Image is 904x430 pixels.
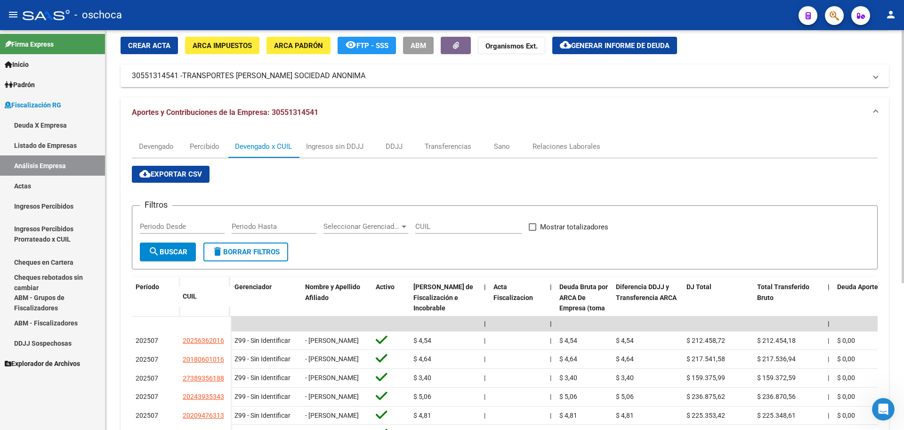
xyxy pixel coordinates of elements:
[139,141,174,152] div: Devengado
[484,412,485,419] span: |
[121,97,889,128] mat-expansion-panel-header: Aportes y Contribuciones de la Empresa: 30551314541
[234,412,291,419] span: Z99 - Sin Identificar
[376,283,395,291] span: Activo
[234,337,291,344] span: Z99 - Sin Identificar
[132,71,866,81] mat-panel-title: 30551314541 -
[686,374,725,381] span: $ 159.375,99
[183,356,224,363] span: 20180601016
[559,393,577,400] span: $ 5,06
[179,286,231,307] datatable-header-cell: CUIL
[533,141,600,152] div: Relaciones Laborales
[403,37,434,54] button: ABM
[338,37,396,54] button: FTP - SSS
[550,355,551,363] span: |
[828,374,829,381] span: |
[413,337,431,344] span: $ 4,54
[139,168,151,179] mat-icon: cloud_download
[480,277,490,340] datatable-header-cell: |
[686,337,725,344] span: $ 212.458,72
[136,374,158,382] span: 202507
[828,283,830,291] span: |
[305,283,360,301] span: Nombre y Apellido Afiliado
[616,337,634,344] span: $ 4,54
[484,283,486,291] span: |
[121,37,178,54] button: Crear Acta
[757,355,796,363] span: $ 217.536,94
[136,337,158,344] span: 202507
[5,358,80,369] span: Explorador de Archivos
[121,65,889,87] mat-expansion-panel-header: 30551314541 -TRANSPORTES [PERSON_NAME] SOCIEDAD ANONIMA
[837,355,855,363] span: $ 0,00
[5,100,61,110] span: Fiscalización RG
[837,393,855,400] span: $ 0,00
[550,374,551,381] span: |
[5,80,35,90] span: Padrón
[837,337,855,344] span: $ 0,00
[550,283,552,291] span: |
[686,355,725,363] span: $ 217.541,58
[132,108,318,117] span: Aportes y Contribuciones de la Empresa: 30551314541
[234,283,272,291] span: Gerenciador
[234,355,291,363] span: Z99 - Sin Identificar
[148,248,187,256] span: Buscar
[686,412,725,419] span: $ 225.353,42
[132,166,210,183] button: Exportar CSV
[136,412,158,419] span: 202507
[885,9,896,20] mat-icon: person
[828,320,830,327] span: |
[74,5,122,25] span: - oschoca
[616,283,677,301] span: Diferencia DDJJ y Transferencia ARCA
[183,337,224,344] span: 20256362016
[484,320,486,327] span: |
[305,355,359,363] span: - [PERSON_NAME]
[193,41,252,50] span: ARCA Impuestos
[559,374,577,381] span: $ 3,40
[546,277,556,340] datatable-header-cell: |
[616,374,634,381] span: $ 3,40
[136,356,158,363] span: 202507
[266,37,331,54] button: ARCA Padrón
[560,39,571,50] mat-icon: cloud_download
[183,393,224,400] span: 20243935343
[559,337,577,344] span: $ 4,54
[484,337,485,344] span: |
[837,374,855,381] span: $ 0,00
[828,393,829,400] span: |
[356,41,388,50] span: FTP - SSS
[136,283,159,291] span: Período
[616,412,634,419] span: $ 4,81
[616,393,634,400] span: $ 5,06
[837,412,855,419] span: $ 0,00
[140,243,196,261] button: Buscar
[686,283,711,291] span: DJ Total
[686,393,725,400] span: $ 236.875,62
[833,277,904,340] datatable-header-cell: Deuda Aporte
[183,292,197,300] span: CUIL
[484,355,485,363] span: |
[550,393,551,400] span: |
[493,283,533,301] span: Acta Fiscalizacion
[305,412,359,419] span: - [PERSON_NAME]
[372,277,410,340] datatable-header-cell: Activo
[757,337,796,344] span: $ 212.454,18
[550,320,552,327] span: |
[413,283,473,312] span: [PERSON_NAME] de Fiscalización e Incobrable
[484,393,485,400] span: |
[413,374,431,381] span: $ 3,40
[828,355,829,363] span: |
[5,39,54,49] span: Firma Express
[345,39,356,50] mat-icon: remove_red_eye
[550,337,551,344] span: |
[234,393,291,400] span: Z99 - Sin Identificar
[182,71,365,81] span: TRANSPORTES [PERSON_NAME] SOCIEDAD ANONIMA
[411,41,426,50] span: ABM
[5,59,29,70] span: Inicio
[212,248,280,256] span: Borrar Filtros
[757,374,796,381] span: $ 159.372,59
[485,42,538,50] strong: Organismos Ext.
[757,412,796,419] span: $ 225.348,61
[559,412,577,419] span: $ 4,81
[140,198,172,211] h3: Filtros
[148,246,160,257] mat-icon: search
[136,393,158,400] span: 202507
